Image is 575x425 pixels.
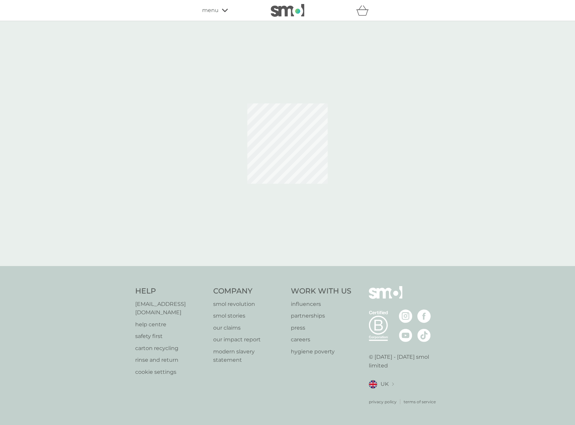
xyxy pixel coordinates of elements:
[291,312,351,320] a: partnerships
[291,347,351,356] a: hygiene poverty
[213,286,284,296] h4: Company
[417,329,431,342] img: visit the smol Tiktok page
[369,353,440,370] p: © [DATE] - [DATE] smol limited
[135,300,207,317] a: [EMAIL_ADDRESS][DOMAIN_NAME]
[291,335,351,344] a: careers
[135,332,207,341] a: safety first
[356,4,373,17] div: basket
[392,382,394,386] img: select a new location
[213,312,284,320] a: smol stories
[135,368,207,376] a: cookie settings
[417,310,431,323] img: visit the smol Facebook page
[213,324,284,332] a: our claims
[399,310,412,323] img: visit the smol Instagram page
[135,344,207,353] a: carton recycling
[213,335,284,344] a: our impact report
[369,399,397,405] a: privacy policy
[404,399,436,405] a: terms of service
[399,329,412,342] img: visit the smol Youtube page
[271,4,304,17] img: smol
[381,380,389,389] span: UK
[369,380,377,389] img: UK flag
[135,320,207,329] a: help centre
[213,347,284,364] a: modern slavery statement
[291,286,351,296] h4: Work With Us
[135,286,207,296] h4: Help
[213,300,284,309] a: smol revolution
[291,300,351,309] a: influencers
[291,324,351,332] a: press
[369,286,402,309] img: smol
[135,356,207,364] a: rinse and return
[202,6,219,15] span: menu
